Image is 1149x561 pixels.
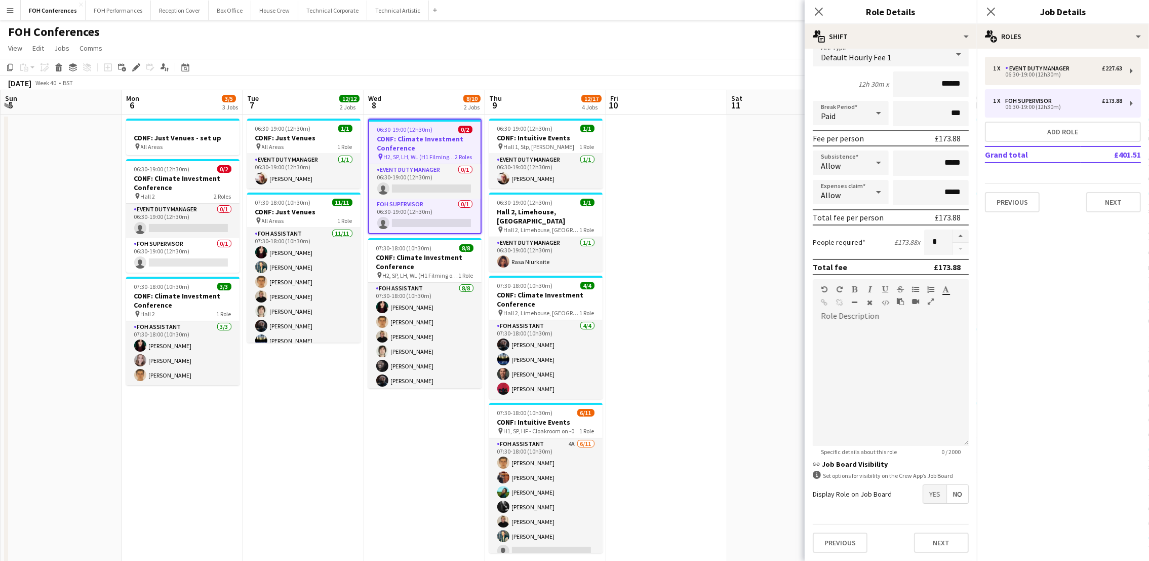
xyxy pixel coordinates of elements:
button: Previous [985,192,1040,212]
span: 06:30-19:00 (12h30m) [497,199,553,206]
div: FOH Supervisor [1005,97,1056,104]
span: 0/2 [217,165,231,173]
span: Comms [80,44,102,53]
button: Reception Cover [151,1,209,20]
div: £173.88 [935,212,961,222]
div: BST [63,79,73,87]
button: Unordered List [912,285,919,293]
button: Clear Formatting [866,298,874,307]
h3: CONF: Climate Investment Conference [489,290,603,309]
app-card-role: Event Duty Manager0/106:30-19:00 (12h30m) [369,164,481,199]
h3: CONF: Just Venues [247,207,361,216]
div: £227.63 [1102,65,1122,72]
span: Default Hourly Fee 1 [821,52,891,62]
span: 7 [246,99,259,111]
div: Event Duty Manager [1005,65,1074,72]
button: Technical Artistic [367,1,429,20]
div: 3 Jobs [222,103,238,111]
span: H1, SP, HF - Cloakroom on -0 [504,427,575,435]
div: 1 x [993,97,1005,104]
span: 12/12 [339,95,360,102]
span: 2 Roles [214,193,231,200]
td: Grand total [985,146,1081,163]
span: 07:30-18:00 (10h30m) [497,282,553,289]
a: Edit [28,42,48,55]
app-job-card: 06:30-19:00 (12h30m)1/1CONF: Intuitive Events Hall 1, Stp, [PERSON_NAME]1 RoleEvent Duty Manager1... [489,119,603,189]
h3: Hall 2, Limehouse, [GEOGRAPHIC_DATA] [489,207,603,226]
span: 07:30-18:00 (10h30m) [497,409,553,417]
span: 5 [4,99,17,111]
button: Italic [866,285,874,293]
app-job-card: 07:30-18:00 (10h30m)4/4CONF: Climate Investment Conference Hall 2, Limehouse, [GEOGRAPHIC_DATA]1 ... [489,276,603,399]
span: H2, SP, LH, WL (H1 Filming only) [383,272,459,279]
div: [DATE] [8,78,31,88]
div: Set options for visibility on the Crew App’s Job Board [813,471,969,480]
span: Paid [821,111,836,121]
span: Specific details about this role [813,448,905,456]
button: FOH Performances [86,1,151,20]
div: Shift [805,24,977,49]
span: Edit [32,44,44,53]
div: £173.88 [1102,97,1122,104]
button: Fullscreen [927,297,934,306]
button: Underline [882,285,889,293]
span: Sun [5,94,17,103]
button: Bold [851,285,858,293]
h3: CONF: Climate Investment Conference [368,253,482,271]
span: 1 Role [580,143,595,151]
span: 6/11 [577,409,595,417]
span: 2 Roles [455,153,472,161]
span: All Areas [262,143,284,151]
button: HTML Code [882,298,889,307]
app-job-card: 06:30-19:00 (12h30m)1/1Hall 2, Limehouse, [GEOGRAPHIC_DATA] Hall 2, Limehouse, [GEOGRAPHIC_DATA]1... [489,193,603,272]
span: 1 Role [580,427,595,435]
div: 2 Jobs [464,103,480,111]
span: 1/1 [580,199,595,206]
span: Wed [368,94,381,103]
span: Yes [923,485,946,503]
span: All Areas [262,217,284,225]
button: Technical Corporate [298,1,367,20]
div: Total fee [813,262,847,272]
button: Increase [953,230,969,243]
span: 1 Role [338,143,352,151]
app-card-role: Event Duty Manager1/106:30-19:00 (12h30m)[PERSON_NAME] [489,154,603,189]
button: FOH Conferences [21,1,86,20]
span: Allow [821,190,841,200]
h3: CONF: Climate Investment Conference [126,174,240,192]
h3: CONF: Just Venues [247,133,361,142]
button: Next [914,533,969,553]
app-card-role: FOH Supervisor0/106:30-19:00 (12h30m) [369,199,481,233]
span: 6 [125,99,139,111]
div: 06:30-19:00 (12h30m) [993,72,1122,77]
span: 06:30-19:00 (12h30m) [497,125,553,132]
app-card-role: FOH Supervisor0/106:30-19:00 (12h30m) [126,238,240,273]
app-job-card: 07:30-18:00 (10h30m)11/11CONF: Just Venues All Areas1 RoleFOH Assistant11/1107:30-18:00 (10h30m)[... [247,193,361,343]
span: 1/1 [338,125,352,132]
app-job-card: 06:30-19:00 (12h30m)0/2CONF: Climate Investment Conference Hall 22 RolesEvent Duty Manager0/106:3... [126,159,240,273]
h3: CONF: Just Venues - set up [126,133,240,142]
app-card-role: Event Duty Manager1/106:30-19:00 (12h30m)Rasa Niurkaite [489,237,603,272]
span: 3/3 [217,283,231,290]
span: 8/10 [463,95,481,102]
div: 07:30-18:00 (10h30m)3/3CONF: Climate Investment Conference Hall 21 RoleFOH Assistant3/307:30-18:0... [126,277,240,385]
span: 9 [488,99,502,111]
app-job-card: CONF: Just Venues - set up All Areas [126,119,240,155]
div: 12h 30m x [858,80,889,89]
div: 06:30-19:00 (12h30m) [993,104,1122,109]
button: Paste as plain text [897,297,904,306]
a: Jobs [50,42,73,55]
span: 11/11 [332,199,352,206]
h1: FOH Conferences [8,24,100,40]
span: 1 Role [459,272,473,279]
span: 1 Role [580,309,595,317]
span: Thu [489,94,502,103]
td: £401.51 [1081,146,1141,163]
span: Hall 2 [141,310,155,318]
div: Fee per person [813,133,864,143]
span: 07:30-18:00 (10h30m) [376,244,432,252]
app-card-role: FOH Assistant8/807:30-18:00 (10h30m)[PERSON_NAME][PERSON_NAME][PERSON_NAME][PERSON_NAME][PERSON_N... [368,283,482,420]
